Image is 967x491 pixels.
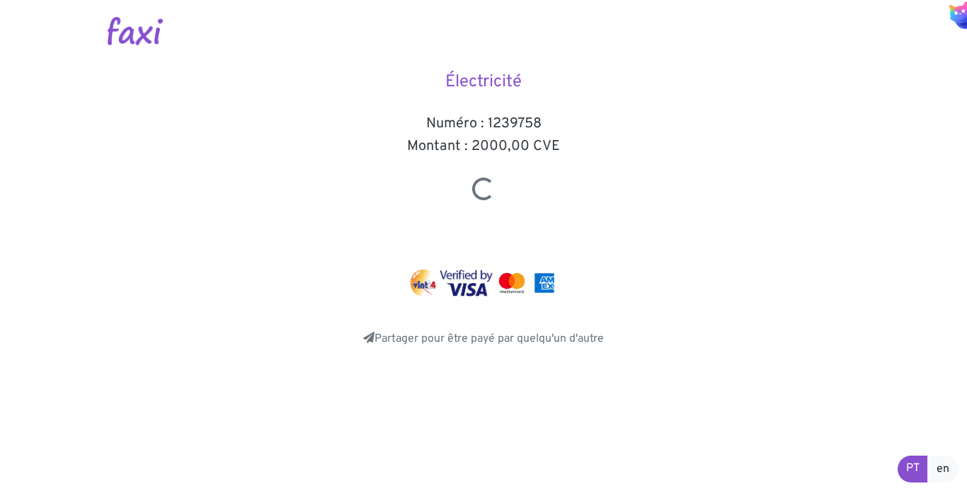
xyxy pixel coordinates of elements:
font: en [937,462,949,476]
img: Visa [440,270,493,296]
a: PT [898,456,928,483]
a: en [927,456,959,483]
font: PT [906,461,920,475]
font: Montant : 2000,00 CVE [407,137,560,156]
img: MasterCard [531,270,558,296]
font: Partager pour être payé par quelqu'un d'autre [374,332,604,346]
font: Numéro : 1239758 [426,115,542,133]
img: MasterCard [496,270,528,296]
font: Électricité [445,71,522,93]
img: vinti4 [409,270,437,296]
a: Partager pour être payé par quelqu'un d'autre [363,332,604,346]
